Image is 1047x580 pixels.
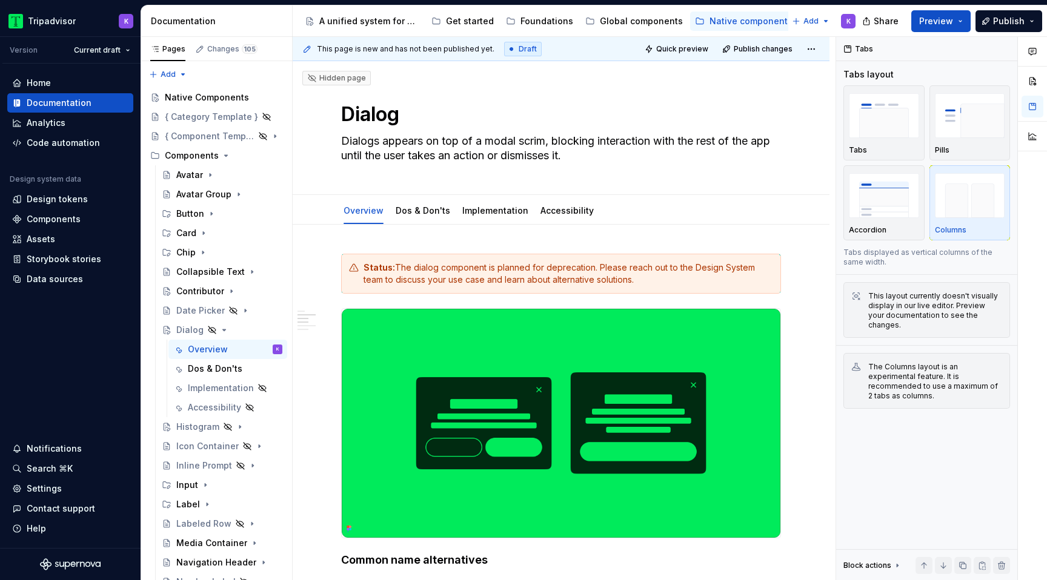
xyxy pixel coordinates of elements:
[462,205,528,216] a: Implementation
[68,42,136,59] button: Current draft
[157,262,287,282] a: Collapsible Text
[157,243,287,262] div: Chip
[176,421,219,433] div: Histogram
[27,273,83,285] div: Data sources
[176,498,200,510] div: Label
[690,12,797,31] a: Native components
[540,205,594,216] a: Accessibility
[188,382,254,394] div: Implementation
[27,193,88,205] div: Design tokens
[7,269,133,289] a: Data sources
[874,15,899,27] span: Share
[7,133,133,153] a: Code automation
[207,44,258,54] div: Changes
[27,253,101,265] div: Storybook stories
[935,93,1005,137] img: placeholder
[7,519,133,538] button: Help
[157,533,287,553] a: Media Container
[10,174,81,184] div: Design system data
[176,440,239,452] div: Icon Container
[868,291,1002,330] div: This layout currently doesn't visually display in our live editor. Preview your documentation to ...
[145,88,287,107] a: Native Components
[856,10,906,32] button: Share
[157,417,287,437] a: Histogram
[157,320,287,340] a: Dialog
[849,145,867,155] p: Tabs
[176,537,247,549] div: Media Container
[27,483,62,495] div: Settings
[27,213,81,225] div: Components
[28,15,76,27] div: Tripadvisor
[176,285,224,297] div: Contributor
[339,100,779,129] textarea: Dialog
[157,514,287,533] a: Labeled Row
[10,45,38,55] div: Version
[446,15,494,27] div: Get started
[7,113,133,133] a: Analytics
[501,12,578,31] a: Foundations
[188,343,228,355] div: Overview
[157,495,287,514] div: Label
[2,8,138,34] button: TripadvisorK
[176,479,198,491] div: Input
[911,10,971,32] button: Preview
[849,93,919,137] img: placeholder
[7,479,133,498] a: Settings
[300,12,424,31] a: A unified system for every journey.
[300,9,786,33] div: Page tree
[176,518,231,530] div: Labeled Row
[307,73,366,83] div: Hidden page
[364,262,773,286] div: The dialog component is planned for deprecation. Please reach out to the Design System team to di...
[391,197,455,223] div: Dos & Don'ts
[843,85,925,160] button: placeholderTabs
[976,10,1042,32] button: Publish
[342,309,780,538] img: efe8740e-4b77-4898-9e3f-bd0af23c9d91.png
[145,127,287,146] a: { Component Template }
[993,15,1025,27] span: Publish
[7,249,133,269] a: Storybook stories
[7,439,133,458] button: Notifications
[176,556,256,568] div: Navigation Header
[843,557,902,574] div: Block actions
[344,205,384,216] a: Overview
[27,503,95,515] div: Contact support
[176,305,225,317] div: Date Picker
[600,15,683,27] div: Global components
[145,146,287,165] div: Components
[843,561,891,570] div: Block actions
[176,169,203,181] div: Avatar
[176,460,232,472] div: Inline Prompt
[161,70,176,79] span: Add
[176,266,245,278] div: Collapsible Text
[157,204,287,223] div: Button
[846,16,851,26] div: K
[151,15,287,27] div: Documentation
[176,188,231,200] div: Avatar Group
[157,282,287,301] a: Contributor
[157,165,287,185] a: Avatar
[929,165,1011,240] button: placeholderColumns
[919,15,953,27] span: Preview
[519,44,537,54] span: Draft
[168,359,287,378] a: Dos & Don'ts
[7,229,133,249] a: Assets
[520,15,573,27] div: Foundations
[319,15,419,27] div: A unified system for every journey.
[157,223,287,243] div: Card
[27,117,65,129] div: Analytics
[40,558,101,570] svg: Supernova Logo
[317,44,494,54] span: This page is new and has not been published yet.
[176,208,204,220] div: Button
[165,91,249,104] div: Native Components
[74,45,121,55] span: Current draft
[168,378,287,398] a: Implementation
[8,14,23,28] img: 0ed0e8b8-9446-497d-bad0-376821b19aa5.png
[536,197,599,223] div: Accessibility
[27,233,55,245] div: Assets
[150,44,185,54] div: Pages
[656,44,708,54] span: Quick preview
[734,44,793,54] span: Publish changes
[641,41,714,58] button: Quick preview
[580,12,688,31] a: Global components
